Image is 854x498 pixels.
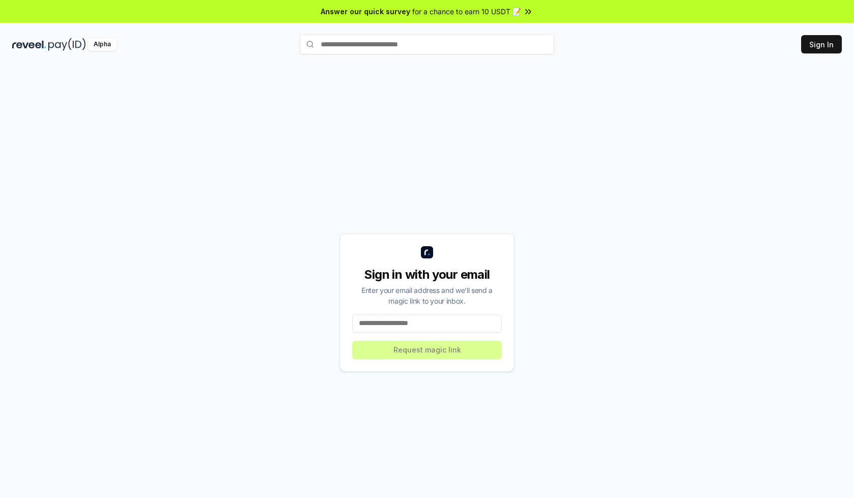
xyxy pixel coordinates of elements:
[421,246,433,258] img: logo_small
[801,35,842,53] button: Sign In
[412,6,521,17] span: for a chance to earn 10 USDT 📝
[352,285,502,306] div: Enter your email address and we’ll send a magic link to your inbox.
[321,6,410,17] span: Answer our quick survey
[352,267,502,283] div: Sign in with your email
[12,38,46,51] img: reveel_dark
[48,38,86,51] img: pay_id
[88,38,116,51] div: Alpha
